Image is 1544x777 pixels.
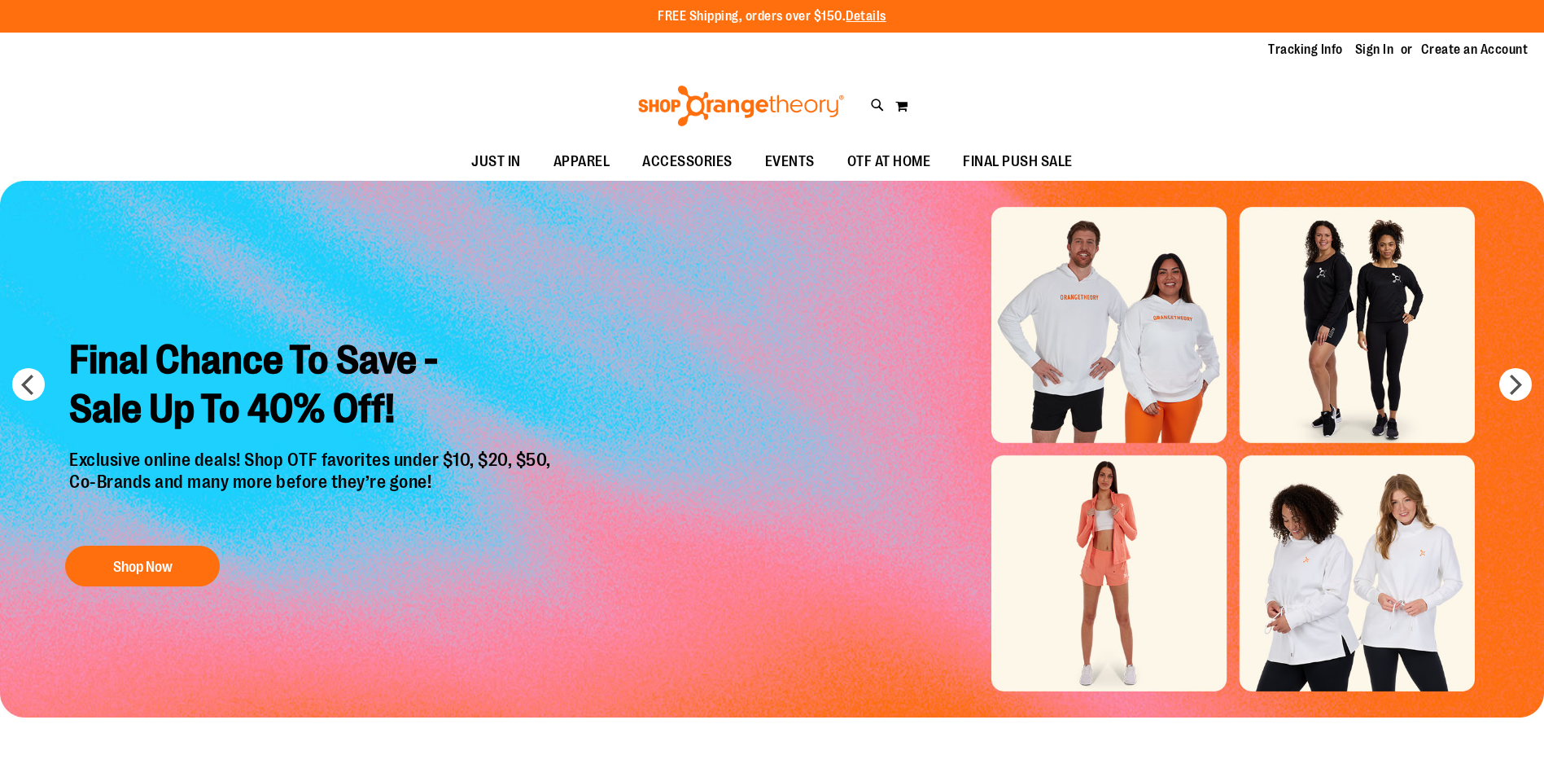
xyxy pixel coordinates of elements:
[963,143,1073,180] span: FINAL PUSH SALE
[626,143,749,181] a: ACCESSORIES
[642,143,733,180] span: ACCESSORIES
[947,143,1089,181] a: FINAL PUSH SALE
[847,143,931,180] span: OTF AT HOME
[1268,41,1343,59] a: Tracking Info
[553,143,610,180] span: APPAREL
[57,450,567,529] p: Exclusive online deals! Shop OTF favorites under $10, $20, $50, Co-Brands and many more before th...
[1421,41,1529,59] a: Create an Account
[658,7,886,26] p: FREE Shipping, orders over $150.
[57,323,567,595] a: Final Chance To Save -Sale Up To 40% Off! Exclusive online deals! Shop OTF favorites under $10, $...
[65,546,220,586] button: Shop Now
[471,143,521,180] span: JUST IN
[12,368,45,401] button: prev
[455,143,537,181] a: JUST IN
[749,143,831,181] a: EVENTS
[765,143,815,180] span: EVENTS
[1499,368,1532,401] button: next
[831,143,947,181] a: OTF AT HOME
[1355,41,1394,59] a: Sign In
[57,323,567,450] h2: Final Chance To Save - Sale Up To 40% Off!
[537,143,627,181] a: APPAREL
[846,9,886,24] a: Details
[636,86,846,126] img: Shop Orangetheory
